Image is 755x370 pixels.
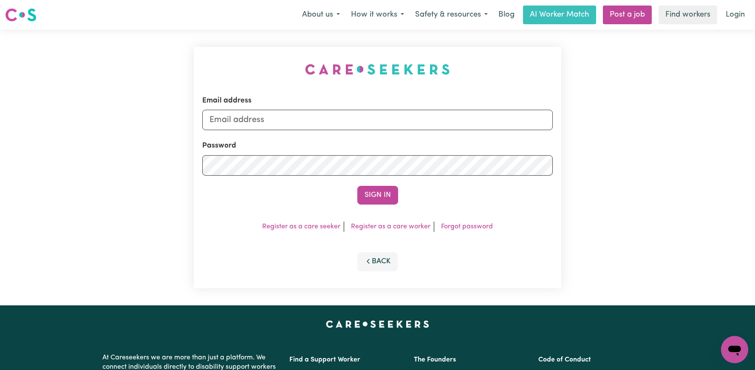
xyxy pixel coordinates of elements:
[326,321,429,327] a: Careseekers home page
[202,110,553,130] input: Email address
[410,6,493,24] button: Safety & resources
[523,6,596,24] a: AI Worker Match
[603,6,652,24] a: Post a job
[202,95,252,106] label: Email address
[538,356,591,363] a: Code of Conduct
[493,6,520,24] a: Blog
[721,6,750,24] a: Login
[721,336,748,363] iframe: Button to launch messaging window
[202,140,236,151] label: Password
[262,223,340,230] a: Register as a care seeker
[659,6,717,24] a: Find workers
[414,356,456,363] a: The Founders
[357,186,398,205] button: Sign In
[5,5,37,25] a: Careseekers logo
[357,252,398,271] button: Back
[351,223,430,230] a: Register as a care worker
[441,223,493,230] a: Forgot password
[289,356,360,363] a: Find a Support Worker
[345,6,410,24] button: How it works
[5,7,37,23] img: Careseekers logo
[297,6,345,24] button: About us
